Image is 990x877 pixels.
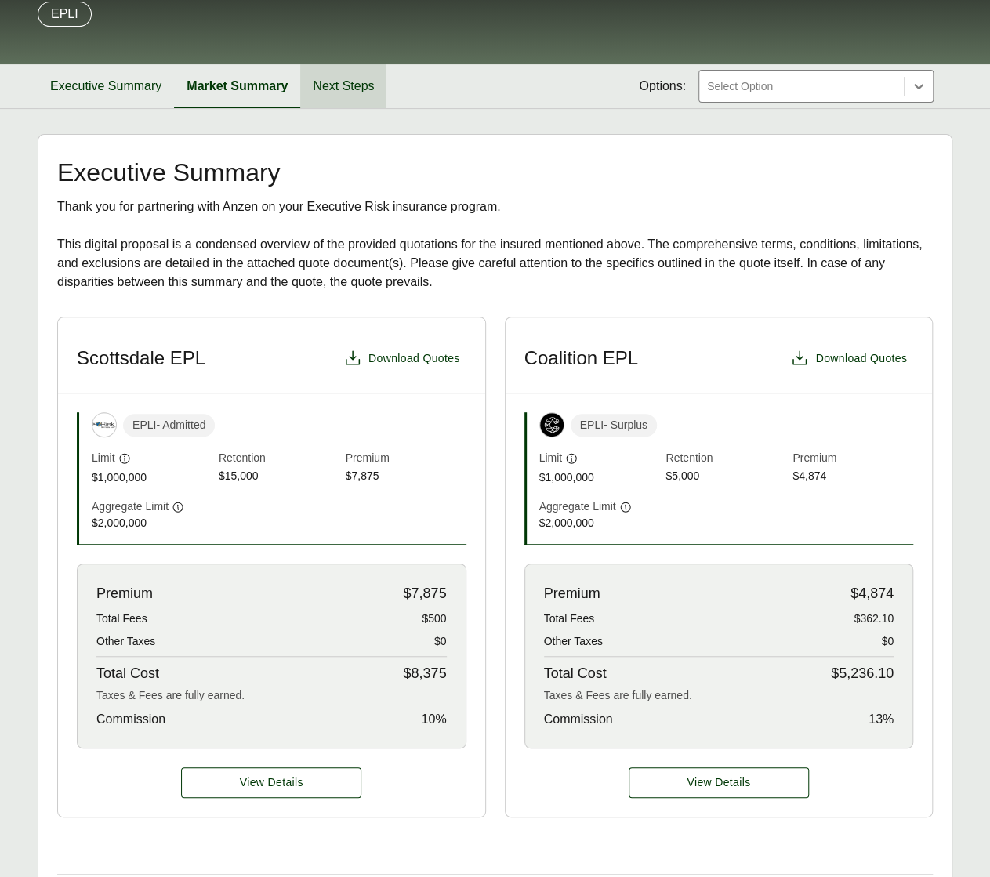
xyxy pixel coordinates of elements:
[346,468,466,486] span: $7,875
[92,515,212,531] span: $2,000,000
[57,160,933,185] h2: Executive Summary
[539,450,563,466] span: Limit
[403,583,446,604] span: $7,875
[850,583,894,604] span: $4,874
[524,346,638,370] h3: Coalition EPL
[337,342,466,374] button: Download Quotes
[539,498,616,515] span: Aggregate Limit
[665,468,786,486] span: $5,000
[96,663,159,684] span: Total Cost
[219,450,339,468] span: Retention
[96,633,155,650] span: Other Taxes
[544,687,894,704] div: Taxes & Fees are fully earned.
[665,450,786,468] span: Retention
[539,469,660,486] span: $1,000,000
[792,468,913,486] span: $4,874
[815,350,907,367] span: Download Quotes
[869,710,894,729] span: 13 %
[544,663,607,684] span: Total Cost
[174,64,300,108] button: Market Summary
[92,450,115,466] span: Limit
[854,611,894,627] span: $362.10
[544,611,595,627] span: Total Fees
[784,342,913,374] button: Download Quotes
[639,77,686,96] span: Options:
[38,64,174,108] button: Executive Summary
[96,583,153,604] span: Premium
[540,413,564,437] img: Coalition
[571,414,657,437] span: EPLI - Surplus
[881,633,894,650] span: $0
[96,611,147,627] span: Total Fees
[92,413,116,437] img: Scottsdale
[96,687,447,704] div: Taxes & Fees are fully earned.
[792,450,913,468] span: Premium
[96,710,165,729] span: Commission
[300,64,386,108] button: Next Steps
[434,633,447,650] span: $0
[77,346,205,370] h3: Scottsdale EPL
[421,710,446,729] span: 10 %
[57,198,933,292] div: Thank you for partnering with Anzen on your Executive Risk insurance program. This digital propos...
[219,468,339,486] span: $15,000
[92,469,212,486] span: $1,000,000
[544,583,600,604] span: Premium
[403,663,446,684] span: $8,375
[240,774,303,791] span: View Details
[181,767,361,798] button: View Details
[368,350,460,367] span: Download Quotes
[181,767,361,798] a: Scottsdale EPL details
[629,767,809,798] button: View Details
[51,5,78,24] p: EPLI
[544,710,613,729] span: Commission
[544,633,603,650] span: Other Taxes
[687,774,750,791] span: View Details
[92,498,169,515] span: Aggregate Limit
[346,450,466,468] span: Premium
[422,611,446,627] span: $500
[123,414,215,437] span: EPLI - Admitted
[539,515,660,531] span: $2,000,000
[831,663,894,684] span: $5,236.10
[629,767,809,798] a: Coalition EPL details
